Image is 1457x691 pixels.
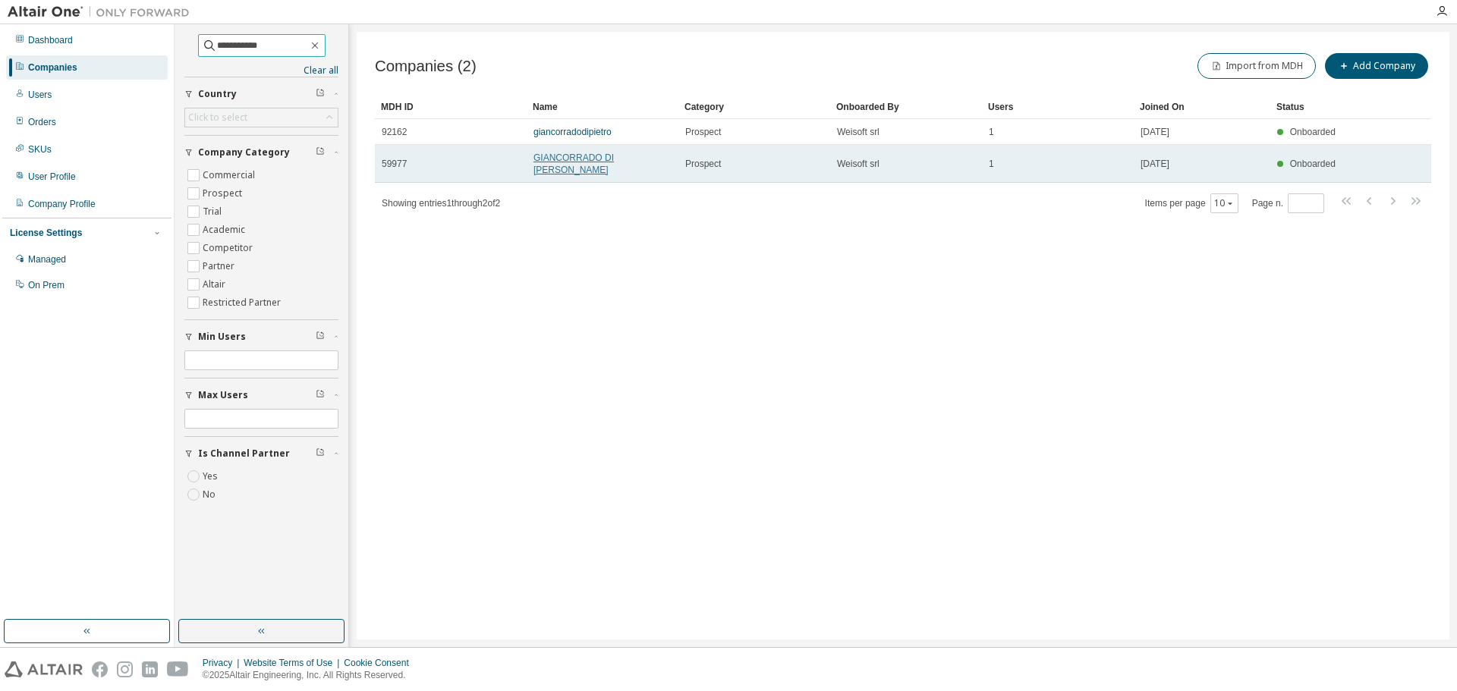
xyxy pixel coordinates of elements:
span: Prospect [685,126,721,138]
button: Min Users [184,320,338,353]
div: Name [533,95,672,119]
span: 92162 [382,126,407,138]
span: Max Users [198,389,248,401]
span: Showing entries 1 through 2 of 2 [382,198,500,209]
span: Items per page [1145,193,1238,213]
span: 1 [989,126,994,138]
button: Add Company [1325,53,1428,79]
div: Privacy [203,657,244,669]
div: Onboarded By [836,95,976,119]
span: Weisoft srl [837,126,880,138]
div: SKUs [28,143,52,155]
div: Users [28,89,52,101]
span: Page n. [1252,193,1324,213]
label: Yes [203,467,221,485]
span: Onboarded [1290,159,1336,169]
img: instagram.svg [117,661,133,677]
button: Country [184,77,338,111]
a: GIANCORRADO DI [PERSON_NAME] [533,152,614,175]
span: Min Users [198,331,246,343]
span: 59977 [382,158,407,170]
div: Users [988,95,1128,119]
label: Academic [203,221,248,239]
a: giancorradodipietro [533,127,612,137]
div: Joined On [1140,95,1264,119]
span: 1 [989,158,994,170]
div: On Prem [28,279,65,291]
span: Clear filter [316,331,325,343]
div: Click to select [185,108,338,127]
span: Onboarded [1290,127,1336,137]
span: Country [198,88,237,100]
label: Prospect [203,184,245,203]
div: Cookie Consent [344,657,417,669]
label: Partner [203,257,238,275]
div: License Settings [10,227,82,239]
div: Dashboard [28,34,73,46]
div: Orders [28,116,56,128]
label: Trial [203,203,225,221]
button: Import from MDH [1197,53,1316,79]
div: Companies [28,61,77,74]
label: Competitor [203,239,256,257]
span: Clear filter [316,448,325,460]
div: User Profile [28,171,76,183]
span: Clear filter [316,146,325,159]
img: facebook.svg [92,661,108,677]
a: Clear all [184,64,338,77]
img: Altair One [8,5,197,20]
label: Altair [203,275,228,294]
img: youtube.svg [167,661,189,677]
button: Is Channel Partner [184,437,338,470]
p: © 2025 Altair Engineering, Inc. All Rights Reserved. [203,669,418,682]
span: Clear filter [316,88,325,100]
div: Website Terms of Use [244,657,344,669]
div: Click to select [188,112,247,124]
div: Category [684,95,824,119]
button: Company Category [184,136,338,169]
div: Status [1276,95,1340,119]
span: Clear filter [316,389,325,401]
img: linkedin.svg [142,661,158,677]
span: [DATE] [1141,126,1169,138]
div: Company Profile [28,198,96,210]
label: No [203,485,219,504]
button: Max Users [184,378,338,412]
span: Is Channel Partner [198,448,290,460]
div: MDH ID [381,95,521,119]
span: Weisoft srl [837,158,880,170]
label: Commercial [203,166,258,184]
img: altair_logo.svg [5,661,83,677]
button: 10 [1214,197,1235,209]
label: Restricted Partner [203,294,284,312]
span: [DATE] [1141,158,1169,170]
div: Managed [28,253,66,265]
span: Company Category [198,146,290,159]
span: Companies (2) [375,58,477,75]
span: Prospect [685,158,721,170]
